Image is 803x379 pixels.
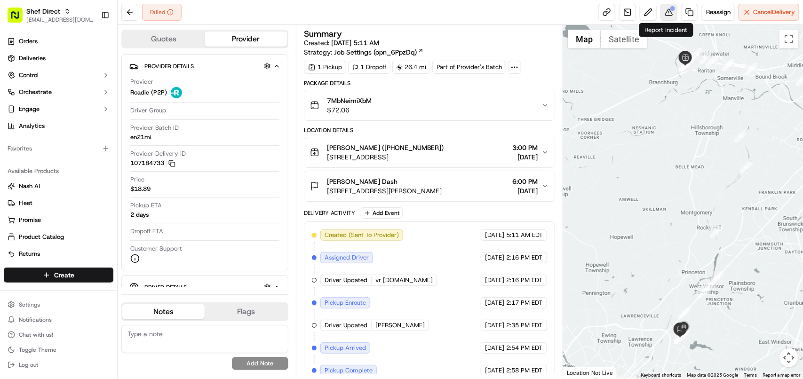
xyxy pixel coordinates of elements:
img: Nash [9,9,28,28]
span: [DATE] [485,321,504,330]
button: Show street map [568,30,601,48]
span: Toggle Theme [19,346,56,354]
a: Returns [8,250,110,258]
div: Available Products [4,164,113,179]
span: 2:35 PM EDT [506,321,542,330]
span: Provider Details [144,63,194,70]
span: 2:16 PM EDT [506,253,542,262]
span: Provider Delivery ID [130,150,186,158]
span: [DATE] [512,186,538,196]
span: vr [DOMAIN_NAME] [375,276,433,284]
button: Returns [4,246,113,261]
span: Provider [130,78,153,86]
span: [DATE] [485,344,504,352]
button: Add Event [361,207,403,219]
div: 6 [700,52,712,64]
span: 2:54 PM EDT [506,344,542,352]
span: [EMAIL_ADDRESS][DOMAIN_NAME] [26,16,94,24]
a: Powered byPylon [66,159,114,166]
span: Reassign [706,8,731,16]
div: We're available if you need us! [32,99,119,107]
span: Knowledge Base [19,136,72,146]
div: Strategy: [304,47,424,57]
span: Log out [19,361,38,369]
div: Start new chat [32,90,154,99]
button: 7MbNeimiXbM$72.06 [304,90,555,120]
span: Driver Details [144,284,187,291]
span: [STREET_ADDRESS] [327,152,444,162]
div: Delivery Activity [304,209,355,217]
span: Settings [19,301,40,308]
span: Created (Sent To Provider) [325,231,399,239]
a: Job Settings (opn_6PpzDq) [334,47,424,57]
span: [PERSON_NAME] ([PHONE_NUMBER]) [327,143,444,152]
div: 2 days [130,211,149,219]
span: Pylon [94,159,114,166]
span: [DATE] [485,231,504,239]
div: 21 [678,307,691,319]
span: Chat with us! [19,331,53,339]
span: Pickup Arrived [325,344,366,352]
div: 13 [722,59,734,71]
span: Fleet [19,199,32,207]
button: Notes [122,304,205,319]
span: Dropoff ETA [130,227,163,236]
a: Orders [4,34,113,49]
a: Promise [8,216,110,224]
button: Provider Details [129,58,280,74]
div: 1 Pickup [304,61,346,74]
a: Fleet [8,199,110,207]
span: Created: [304,38,379,47]
div: Report Incident [639,23,693,37]
span: Deliveries [19,54,46,63]
img: 1736555255976-a54dd68f-1ca7-489b-9aae-adbdc363a1c4 [9,90,26,107]
span: Pickup Enroute [325,299,366,307]
span: Assigned Driver [325,253,369,262]
button: Shef Direct[EMAIL_ADDRESS][DOMAIN_NAME] [4,4,97,26]
span: Control [19,71,39,79]
span: [PERSON_NAME] Dash [327,177,398,186]
div: 18 [711,271,723,284]
span: 6:00 PM [512,177,538,186]
div: 12 [706,55,718,68]
span: [DATE] [512,152,538,162]
div: 19 [705,278,717,291]
a: 💻API Documentation [76,133,155,150]
img: Google [565,366,596,379]
button: [PERSON_NAME] ([PHONE_NUMBER])[STREET_ADDRESS]3:00 PM[DATE] [304,137,555,167]
a: Analytics [4,118,113,134]
div: 15 [734,130,747,142]
div: Location Details [304,126,555,134]
div: Package Details [304,79,555,87]
button: Driver Details [129,279,280,295]
img: roadie-logo-v2.jpg [171,87,182,98]
button: Settings [4,298,113,311]
button: Start new chat [160,93,171,104]
span: Roadie (P2P) [130,88,167,97]
button: Toggle Theme [4,343,113,356]
div: Location Not Live [563,367,617,379]
span: Analytics [19,122,45,130]
span: 3:00 PM [512,143,538,152]
span: Returns [19,250,40,258]
span: Promise [19,216,41,224]
span: API Documentation [89,136,151,146]
button: Provider [205,32,287,47]
button: Quotes [122,32,205,47]
div: 16 [740,161,752,174]
input: Got a question? Start typing here... [24,61,169,71]
span: 7MbNeimiXbM [327,96,372,105]
span: Price [130,175,144,184]
button: Control [4,68,113,83]
span: Cancel Delivery [753,8,795,16]
span: 2:17 PM EDT [506,299,542,307]
button: Nash AI [4,179,113,194]
a: Deliveries [4,51,113,66]
span: en21mi [130,133,151,142]
button: 107184733 [130,159,175,167]
span: Driver Updated [325,276,367,284]
button: Keyboard shortcuts [641,372,681,379]
span: $72.06 [327,105,372,115]
button: Notifications [4,313,113,326]
div: 11 [690,48,702,60]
